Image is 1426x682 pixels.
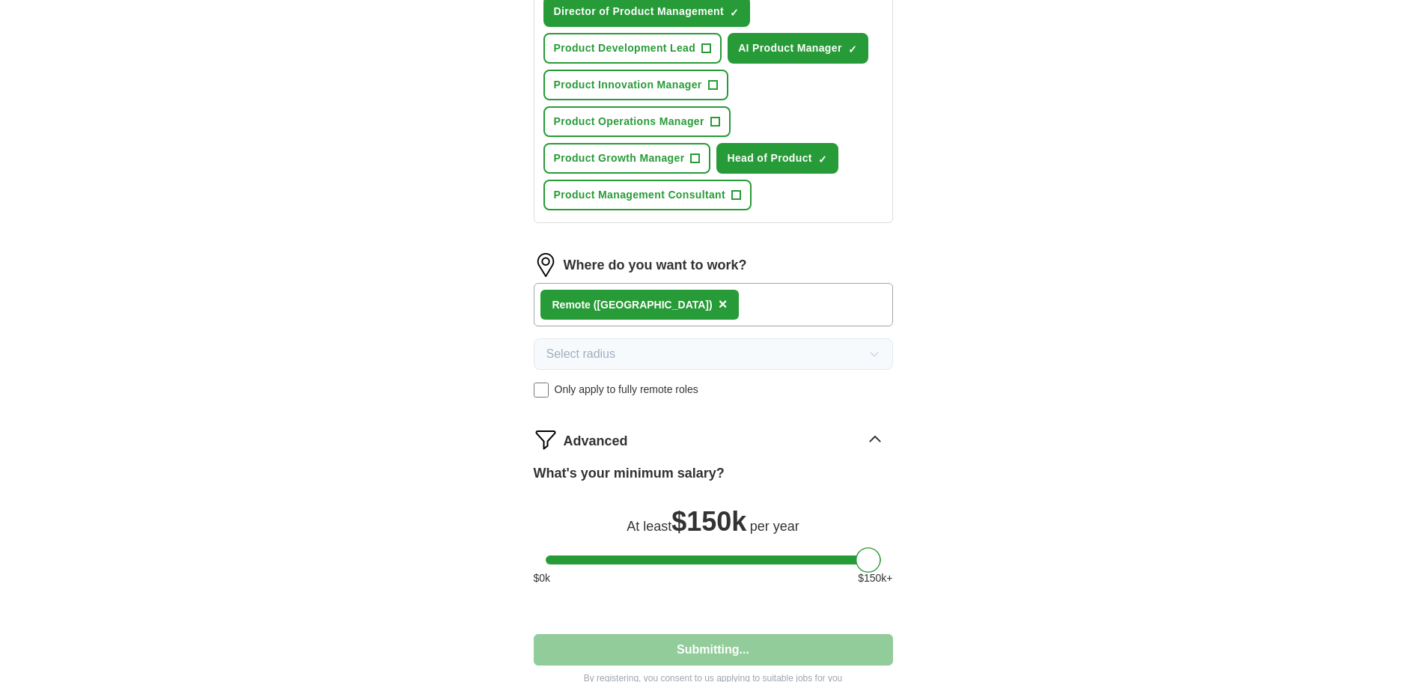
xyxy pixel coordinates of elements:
span: Product Growth Manager [554,150,685,166]
span: Director of Product Management [554,4,725,19]
label: Where do you want to work? [564,255,747,275]
span: $ 150 k+ [858,570,892,586]
button: × [719,293,728,316]
span: Advanced [564,431,628,451]
span: × [719,296,728,312]
button: Head of Product✓ [716,143,838,174]
span: Select radius [546,345,616,363]
span: ✓ [848,43,857,55]
img: filter [534,427,558,451]
span: Only apply to fully remote roles [555,382,698,398]
label: What's your minimum salary? [534,463,725,484]
input: Only apply to fully remote roles [534,383,549,398]
span: ✓ [730,7,739,19]
div: Remote ([GEOGRAPHIC_DATA]) [552,297,713,313]
img: location.png [534,253,558,277]
span: Product Operations Manager [554,114,704,130]
button: Product Development Lead [543,33,722,64]
span: $ 0 k [534,570,551,586]
button: Submitting... [534,634,893,666]
button: Product Innovation Manager [543,70,728,100]
span: Head of Product [727,150,811,166]
button: Product Operations Manager [543,106,731,137]
span: $ 150k [671,506,746,537]
span: ✓ [818,153,827,165]
span: At least [627,519,671,534]
button: Product Management Consultant [543,180,752,210]
span: AI Product Manager [738,40,842,56]
button: Product Growth Manager [543,143,711,174]
span: per year [750,519,799,534]
span: Product Management Consultant [554,187,726,203]
span: Product Development Lead [554,40,696,56]
button: Select radius [534,338,893,370]
button: AI Product Manager✓ [728,33,868,64]
span: Product Innovation Manager [554,77,702,93]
